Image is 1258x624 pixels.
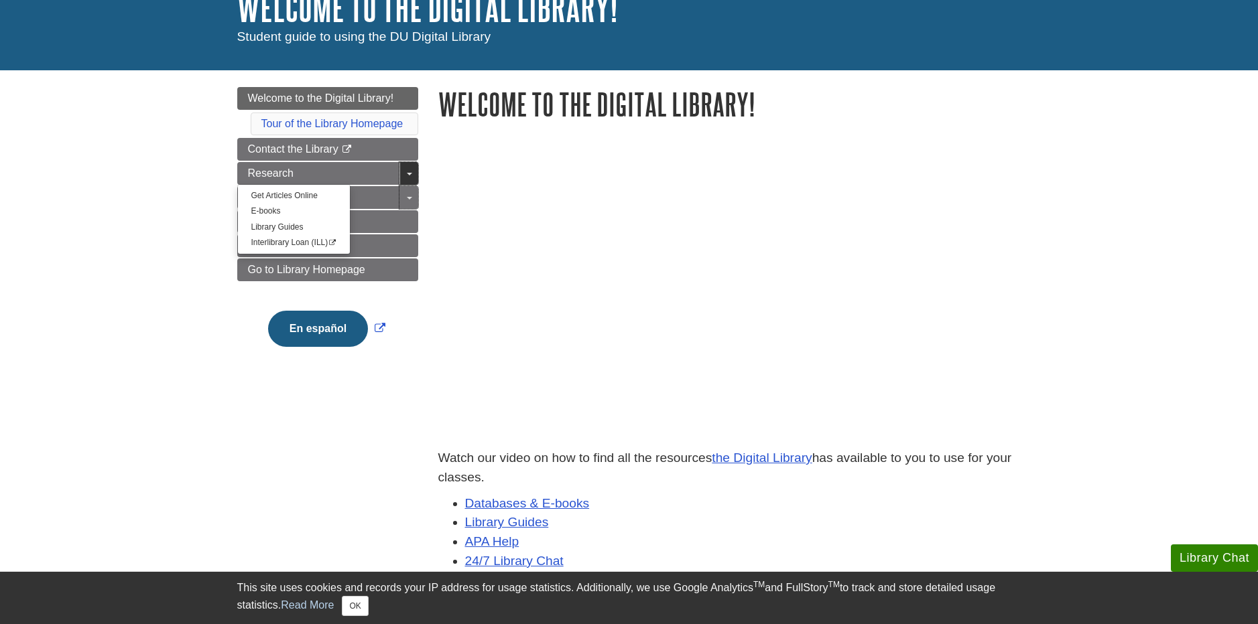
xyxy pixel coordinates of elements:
span: Student guide to using the DU Digital Library [237,29,491,44]
a: Get Articles Online [238,188,351,204]
a: Link opens in new window [265,323,389,334]
a: Interlibrary Loan (ILL) [238,235,351,250]
i: This link opens in a new window [341,145,353,154]
div: This site uses cookies and records your IP address for usage statistics. Additionally, we use Goo... [237,580,1021,616]
a: Welcome to the Digital Library! [237,87,418,110]
a: E-books [238,204,351,219]
span: Go to Library Homepage [248,264,365,275]
a: 24/7 Library Chat [465,554,564,568]
a: Library Guides [238,220,351,235]
a: APA Help [465,534,519,548]
sup: TM [828,580,840,589]
button: En español [268,311,368,347]
a: Databases & E-books [465,496,590,510]
span: Research [248,167,294,179]
span: Welcome to the Digital Library! [248,92,394,104]
a: the Digital Library [712,451,812,465]
button: Library Chat [1171,544,1258,572]
span: Contact the Library [248,143,338,155]
p: Watch our video on how to find all the resources has available to you to use for your classes. [438,449,1021,487]
i: This link opens in a new window [328,239,336,246]
a: Read More [281,599,334,611]
a: Library Guides [465,515,549,529]
a: Research [237,162,418,185]
a: Tour of the Library Homepage [261,118,403,129]
button: Close [342,596,368,616]
sup: TM [753,580,765,589]
h1: Welcome to the Digital Library! [438,87,1021,121]
a: Contact the Library [237,138,418,161]
div: Guide Page Menu [237,87,418,370]
a: Go to Library Homepage [237,258,418,281]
